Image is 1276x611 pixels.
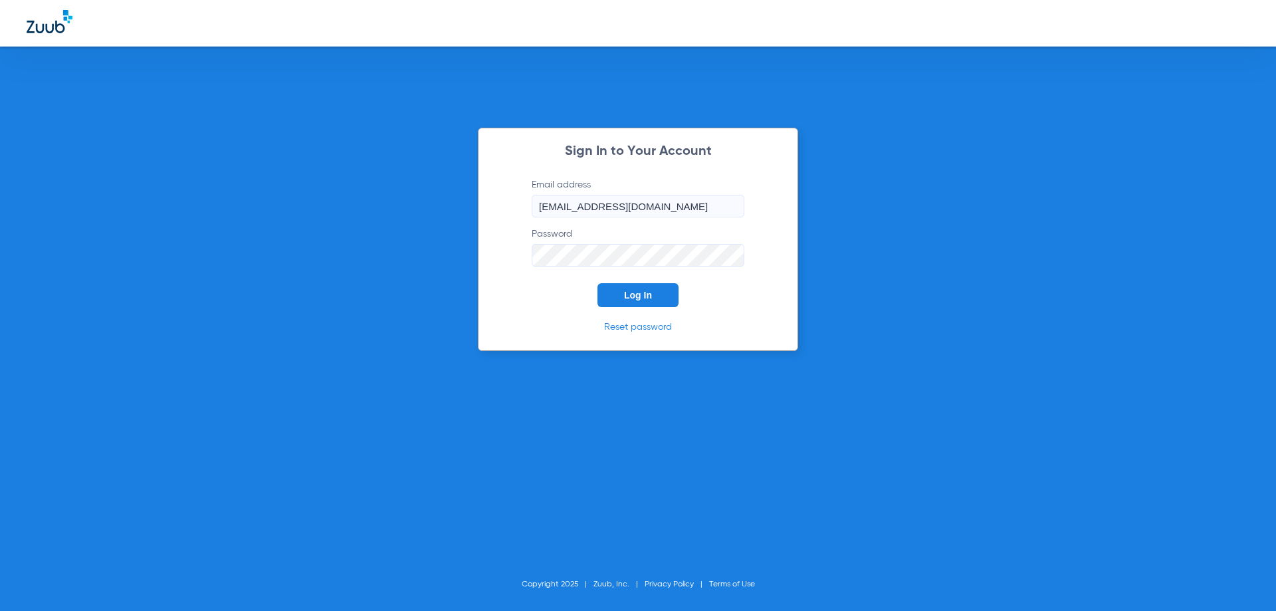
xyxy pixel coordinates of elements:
[512,145,764,158] h2: Sign In to Your Account
[522,578,593,591] li: Copyright 2025
[27,10,72,33] img: Zuub Logo
[532,244,744,267] input: Password
[532,178,744,217] label: Email address
[645,580,694,588] a: Privacy Policy
[532,195,744,217] input: Email address
[597,283,679,307] button: Log In
[532,227,744,267] label: Password
[709,580,755,588] a: Terms of Use
[624,290,652,301] span: Log In
[593,578,645,591] li: Zuub, Inc.
[604,322,672,332] a: Reset password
